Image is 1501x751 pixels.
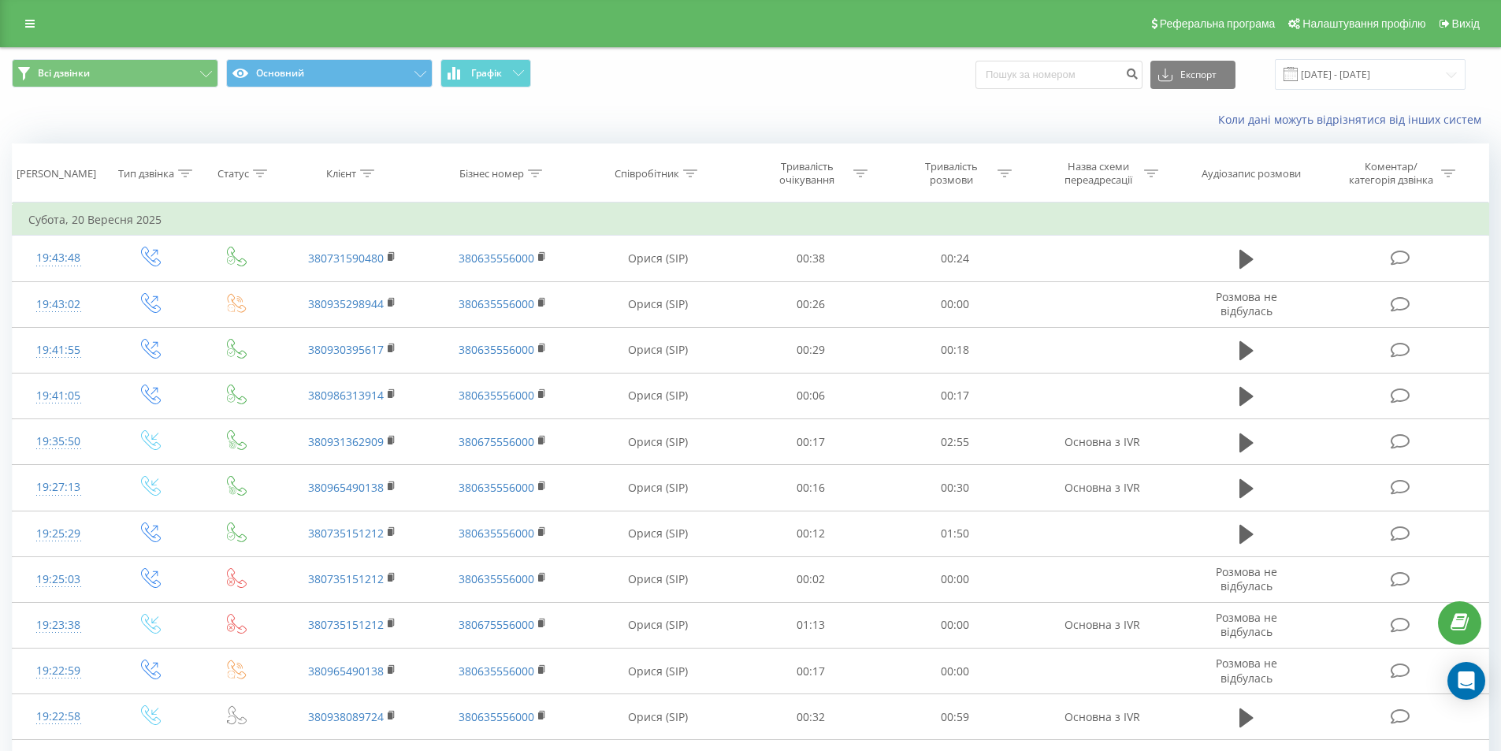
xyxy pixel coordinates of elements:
td: Орися (SIP) [578,236,739,281]
div: 19:41:05 [28,381,89,411]
td: 00:18 [883,327,1027,373]
div: 19:25:03 [28,564,89,595]
td: Орися (SIP) [578,649,739,694]
td: 00:17 [739,649,883,694]
td: Орися (SIP) [578,602,739,648]
td: Основна з IVR [1027,465,1176,511]
a: 380931362909 [308,434,384,449]
td: Орися (SIP) [578,465,739,511]
a: Коли дані можуть відрізнятися вiд інших систем [1218,112,1489,127]
span: Розмова не відбулась [1216,610,1277,639]
td: 00:17 [739,419,883,465]
span: Вихід [1452,17,1480,30]
div: Коментар/категорія дзвінка [1345,160,1437,187]
button: Основний [226,59,433,87]
a: 380635556000 [459,571,534,586]
div: Аудіозапис розмови [1202,167,1301,180]
td: Основна з IVR [1027,694,1176,740]
td: 00:17 [883,373,1027,418]
div: Тип дзвінка [118,167,174,180]
td: 00:06 [739,373,883,418]
button: Всі дзвінки [12,59,218,87]
span: Розмова не відбулась [1216,564,1277,593]
div: 19:22:59 [28,656,89,686]
td: 00:30 [883,465,1027,511]
button: Графік [440,59,531,87]
td: 00:38 [739,236,883,281]
td: 00:02 [739,556,883,602]
span: Реферальна програма [1160,17,1276,30]
div: Бізнес номер [459,167,524,180]
td: Орися (SIP) [578,419,739,465]
td: 00:00 [883,602,1027,648]
a: 380735151212 [308,571,384,586]
td: 00:24 [883,236,1027,281]
button: Експорт [1150,61,1235,89]
div: Співробітник [615,167,679,180]
a: 380735151212 [308,617,384,632]
input: Пошук за номером [975,61,1142,89]
a: 380635556000 [459,296,534,311]
td: 00:00 [883,649,1027,694]
td: Орися (SIP) [578,511,739,556]
a: 380635556000 [459,251,534,266]
a: 380935298944 [308,296,384,311]
td: 00:12 [739,511,883,556]
div: Тривалість розмови [909,160,994,187]
td: Орися (SIP) [578,281,739,327]
td: 02:55 [883,419,1027,465]
td: Орися (SIP) [578,556,739,602]
a: 380930395617 [308,342,384,357]
a: 380938089724 [308,709,384,724]
td: 00:16 [739,465,883,511]
a: 380965490138 [308,480,384,495]
a: 380986313914 [308,388,384,403]
a: 380635556000 [459,480,534,495]
td: Орися (SIP) [578,373,739,418]
a: 380675556000 [459,434,534,449]
td: Субота, 20 Вересня 2025 [13,204,1489,236]
td: 00:29 [739,327,883,373]
a: 380735151212 [308,526,384,541]
td: 00:00 [883,281,1027,327]
span: Всі дзвінки [38,67,90,80]
a: 380635556000 [459,664,534,679]
a: 380635556000 [459,709,534,724]
td: Основна з IVR [1027,419,1176,465]
a: 380635556000 [459,342,534,357]
td: Орися (SIP) [578,327,739,373]
td: 01:13 [739,602,883,648]
span: Розмова не відбулась [1216,289,1277,318]
div: 19:43:02 [28,289,89,320]
a: 380635556000 [459,526,534,541]
div: 19:41:55 [28,335,89,366]
div: Назва схеми переадресації [1056,160,1140,187]
div: 19:35:50 [28,426,89,457]
span: Графік [471,68,502,79]
td: 00:00 [883,556,1027,602]
span: Налаштування профілю [1302,17,1425,30]
div: Клієнт [326,167,356,180]
div: 19:23:38 [28,610,89,641]
a: 380731590480 [308,251,384,266]
td: 00:32 [739,694,883,740]
a: 380635556000 [459,388,534,403]
td: 00:26 [739,281,883,327]
td: 00:59 [883,694,1027,740]
div: 19:43:48 [28,243,89,273]
td: Основна з IVR [1027,602,1176,648]
div: 19:22:58 [28,701,89,732]
td: 01:50 [883,511,1027,556]
span: Розмова не відбулась [1216,656,1277,685]
div: [PERSON_NAME] [17,167,96,180]
a: 380965490138 [308,664,384,679]
a: 380675556000 [459,617,534,632]
div: Open Intercom Messenger [1447,662,1485,700]
td: Орися (SIP) [578,694,739,740]
div: 19:27:13 [28,472,89,503]
div: 19:25:29 [28,519,89,549]
div: Статус [217,167,249,180]
div: Тривалість очікування [765,160,849,187]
